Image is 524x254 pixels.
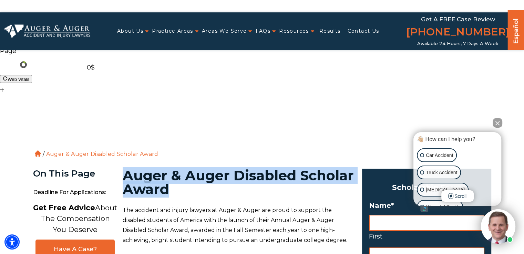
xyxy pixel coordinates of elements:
label: Name [369,201,484,210]
span: Deadline for Applications: [33,186,117,200]
img: Intaker widget Avatar [481,209,515,244]
a: Practice Areas [152,24,193,38]
span: rd [50,62,59,67]
button: Close Intaker Chat Widget [493,118,502,128]
p: Truck Accident [426,168,457,177]
a: Areas We Serve [202,24,247,38]
p: Wrongful Death [426,203,459,211]
div: 👋🏼 How can I help you? [415,136,500,143]
div: Accessibility Menu [4,234,20,250]
div: On This Page [33,169,117,179]
a: Open intaker chat [420,206,428,212]
span: Get a FREE Case Review [421,16,495,23]
p: The accident and injury lawyers at Auger & Auger are proud to support the disabled students of Am... [123,205,354,245]
label: First [369,231,484,242]
span: st [87,56,93,62]
span: 2 [81,62,84,67]
a: Español [511,12,522,48]
a: rp141 [30,62,48,67]
span: kw [70,62,79,67]
strong: Get Free Advice [33,203,95,212]
div: 0$ [87,62,98,73]
span: 12 [13,62,18,67]
span: Scroll [441,190,474,202]
p: About The Compensation You Deserve [33,202,117,235]
span: Have A Case? [43,245,107,253]
a: Home [35,150,41,157]
span: ur [3,62,11,67]
a: Resources [279,24,309,38]
a: [PHONE_NUMBER] [406,24,510,41]
span: 2 [95,56,98,62]
a: Results [319,24,341,38]
span: Available 24 Hours, 7 Days a Week [417,41,499,46]
span: 54 [60,62,68,67]
ol: / [33,107,491,159]
a: ur12 [3,61,27,68]
li: Auger & Auger Disabled Scholar Award [44,151,160,157]
p: [MEDICAL_DATA] [426,186,465,194]
a: Contact Us [347,24,379,38]
img: Auger & Auger Accident and Injury Lawyers Logo [4,24,90,38]
h3: Scholarship Form [369,181,484,194]
a: rd54 [50,62,68,67]
a: kw2 [70,62,84,67]
a: st2 [87,56,98,62]
span: 141 [39,62,48,67]
span: rp [30,62,38,67]
p: Car Accident [426,151,453,160]
a: FAQs [255,24,270,38]
h1: Auger & Auger Disabled Scholar Award [123,169,354,196]
a: About Us [117,24,143,38]
span: Web Vitals [8,77,29,82]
